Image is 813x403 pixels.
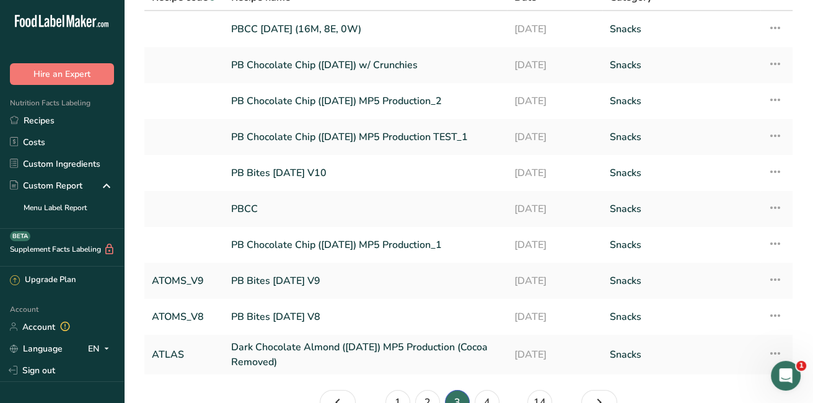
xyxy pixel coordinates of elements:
[231,160,499,186] a: PB Bites [DATE] V10
[610,232,753,258] a: Snacks
[514,304,595,330] a: [DATE]
[231,52,499,78] a: PB Chocolate Chip ([DATE]) w/ Crunchies
[152,340,216,370] a: ATLAS
[10,338,63,360] a: Language
[231,124,499,150] a: PB Chocolate Chip ([DATE]) MP5 Production TEST_1
[610,52,753,78] a: Snacks
[610,124,753,150] a: Snacks
[610,268,753,294] a: Snacks
[10,274,76,286] div: Upgrade Plan
[10,231,30,241] div: BETA
[610,196,753,222] a: Snacks
[610,160,753,186] a: Snacks
[514,16,595,42] a: [DATE]
[796,361,806,371] span: 1
[10,63,114,85] button: Hire an Expert
[514,268,595,294] a: [DATE]
[771,361,801,391] iframe: Intercom live chat
[231,88,499,114] a: PB Chocolate Chip ([DATE]) MP5 Production_2
[10,179,82,192] div: Custom Report
[514,340,595,370] a: [DATE]
[231,232,499,258] a: PB Chocolate Chip ([DATE]) MP5 Production_1
[610,340,753,370] a: Snacks
[514,124,595,150] a: [DATE]
[514,88,595,114] a: [DATE]
[231,340,499,370] a: Dark Chocolate Almond ([DATE]) MP5 Production (Cocoa Removed)
[514,232,595,258] a: [DATE]
[231,16,499,42] a: PBCC [DATE] (16M, 8E, 0W)
[610,16,753,42] a: Snacks
[88,341,114,356] div: EN
[514,52,595,78] a: [DATE]
[152,304,216,330] a: ATOMS_V8
[610,88,753,114] a: Snacks
[610,304,753,330] a: Snacks
[231,268,499,294] a: PB Bites [DATE] V9
[152,268,216,294] a: ATOMS_V9
[514,160,595,186] a: [DATE]
[514,196,595,222] a: [DATE]
[231,196,499,222] a: PBCC
[231,304,499,330] a: PB Bites [DATE] V8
